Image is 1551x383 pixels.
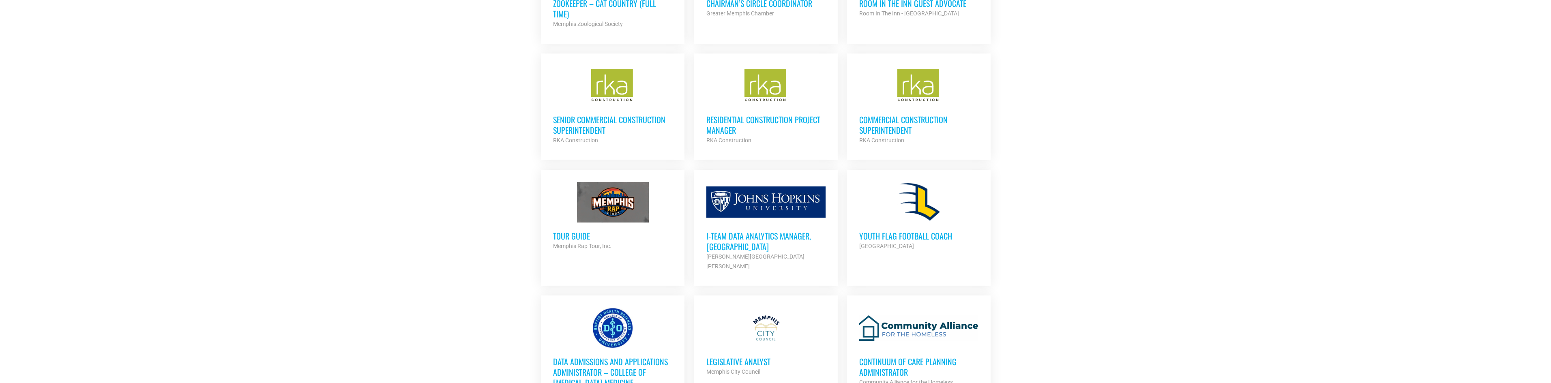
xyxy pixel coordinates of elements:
[553,114,672,135] h3: Senior Commercial Construction Superintendent
[706,356,826,367] h3: Legislative Analyst
[553,137,598,143] strong: RKA Construction
[706,253,804,270] strong: [PERSON_NAME][GEOGRAPHIC_DATA][PERSON_NAME]
[859,10,959,17] strong: Room In The Inn - [GEOGRAPHIC_DATA]
[847,53,991,157] a: Commercial Construction Superintendent RKA Construction
[859,243,914,249] strong: [GEOGRAPHIC_DATA]
[859,114,978,135] h3: Commercial Construction Superintendent
[553,21,623,27] strong: Memphis Zoological Society
[859,231,978,241] h3: Youth Flag Football Coach
[847,170,991,263] a: Youth Flag Football Coach [GEOGRAPHIC_DATA]
[694,53,838,157] a: Residential Construction Project Manager RKA Construction
[706,231,826,252] h3: i-team Data Analytics Manager, [GEOGRAPHIC_DATA]
[706,10,774,17] strong: Greater Memphis Chamber
[706,114,826,135] h3: Residential Construction Project Manager
[553,231,672,241] h3: Tour Guide
[694,170,838,283] a: i-team Data Analytics Manager, [GEOGRAPHIC_DATA] [PERSON_NAME][GEOGRAPHIC_DATA][PERSON_NAME]
[859,137,904,143] strong: RKA Construction
[541,170,684,263] a: Tour Guide Memphis Rap Tour, Inc.
[541,53,684,157] a: Senior Commercial Construction Superintendent RKA Construction
[706,137,751,143] strong: RKA Construction
[859,356,978,377] h3: Continuum of Care Planning Administrator
[553,243,611,249] strong: Memphis Rap Tour, Inc.
[706,368,760,375] strong: Memphis City Council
